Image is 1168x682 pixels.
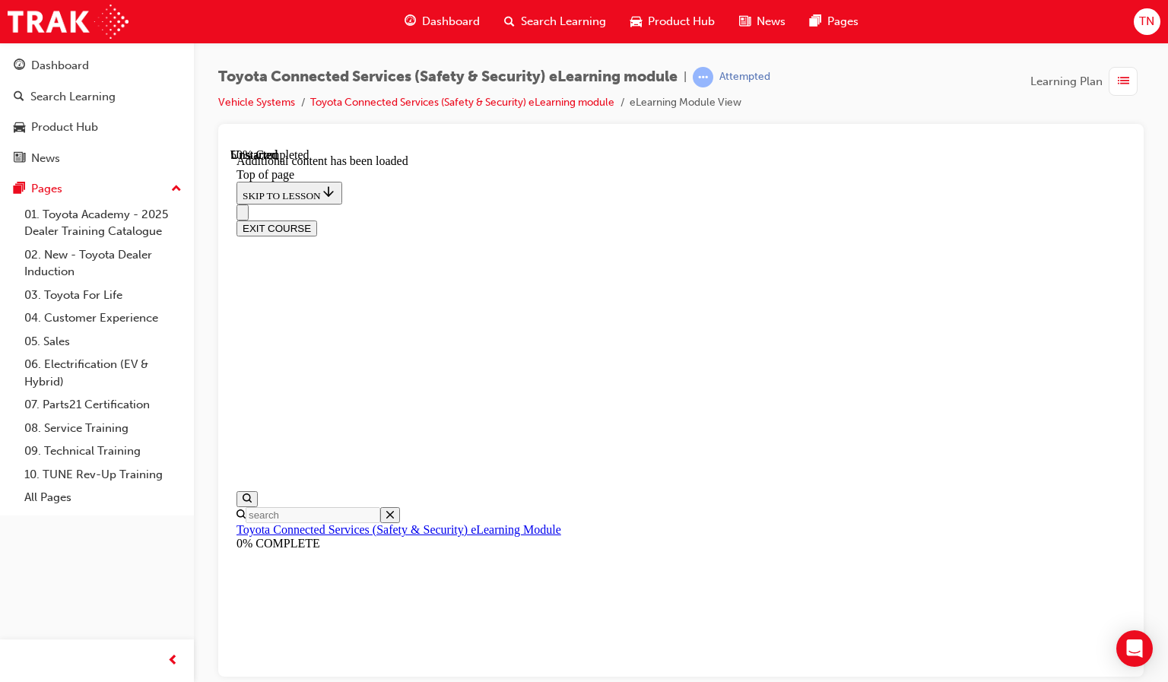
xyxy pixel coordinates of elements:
[18,417,188,440] a: 08. Service Training
[218,96,295,109] a: Vehicle Systems
[618,6,727,37] a: car-iconProduct Hub
[12,42,106,53] span: SKIP TO LESSON
[684,68,687,86] span: |
[6,175,188,203] button: Pages
[18,243,188,284] a: 02. New - Toyota Dealer Induction
[1139,13,1154,30] span: TN
[171,179,182,199] span: up-icon
[14,121,25,135] span: car-icon
[6,83,188,111] a: Search Learning
[31,150,60,167] div: News
[14,182,25,196] span: pages-icon
[18,330,188,354] a: 05. Sales
[18,284,188,307] a: 03. Toyota For Life
[1030,73,1103,90] span: Learning Plan
[6,375,331,388] a: Toyota Connected Services (Safety & Security) eLearning Module
[6,113,188,141] a: Product Hub
[18,463,188,487] a: 10. TUNE Rev-Up Training
[504,12,515,31] span: search-icon
[739,12,751,31] span: news-icon
[6,6,895,20] div: Additional content has been loaded
[31,57,89,75] div: Dashboard
[14,90,24,104] span: search-icon
[405,12,416,31] span: guage-icon
[719,70,770,84] div: Attempted
[167,652,179,671] span: prev-icon
[1118,72,1129,91] span: list-icon
[757,13,786,30] span: News
[648,13,715,30] span: Product Hub
[6,52,188,80] a: Dashboard
[492,6,618,37] a: search-iconSearch Learning
[6,33,112,56] button: SKIP TO LESSON
[14,59,25,73] span: guage-icon
[521,13,606,30] span: Search Learning
[630,94,741,112] li: eLearning Module View
[392,6,492,37] a: guage-iconDashboard
[6,144,188,173] a: News
[1116,630,1153,667] div: Open Intercom Messenger
[218,68,678,86] span: Toyota Connected Services (Safety & Security) eLearning module
[693,67,713,87] span: learningRecordVerb_ATTEMPT-icon
[827,13,859,30] span: Pages
[727,6,798,37] a: news-iconNews
[810,12,821,31] span: pages-icon
[1030,67,1144,96] button: Learning Plan
[14,152,25,166] span: news-icon
[6,72,87,88] button: EXIT COURSE
[18,486,188,509] a: All Pages
[310,96,614,109] a: Toyota Connected Services (Safety & Security) eLearning module
[630,12,642,31] span: car-icon
[8,5,129,39] img: Trak
[18,306,188,330] a: 04. Customer Experience
[18,203,188,243] a: 01. Toyota Academy - 2025 Dealer Training Catalogue
[30,88,116,106] div: Search Learning
[422,13,480,30] span: Dashboard
[1134,8,1160,35] button: TN
[6,389,895,402] div: 0% COMPLETE
[6,49,188,175] button: DashboardSearch LearningProduct HubNews
[798,6,871,37] a: pages-iconPages
[31,119,98,136] div: Product Hub
[6,343,27,359] button: Open search menu
[18,393,188,417] a: 07. Parts21 Certification
[31,180,62,198] div: Pages
[18,353,188,393] a: 06. Electrification (EV & Hybrid)
[6,20,895,33] div: Top of page
[18,439,188,463] a: 09. Technical Training
[6,56,18,72] button: Close navigation menu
